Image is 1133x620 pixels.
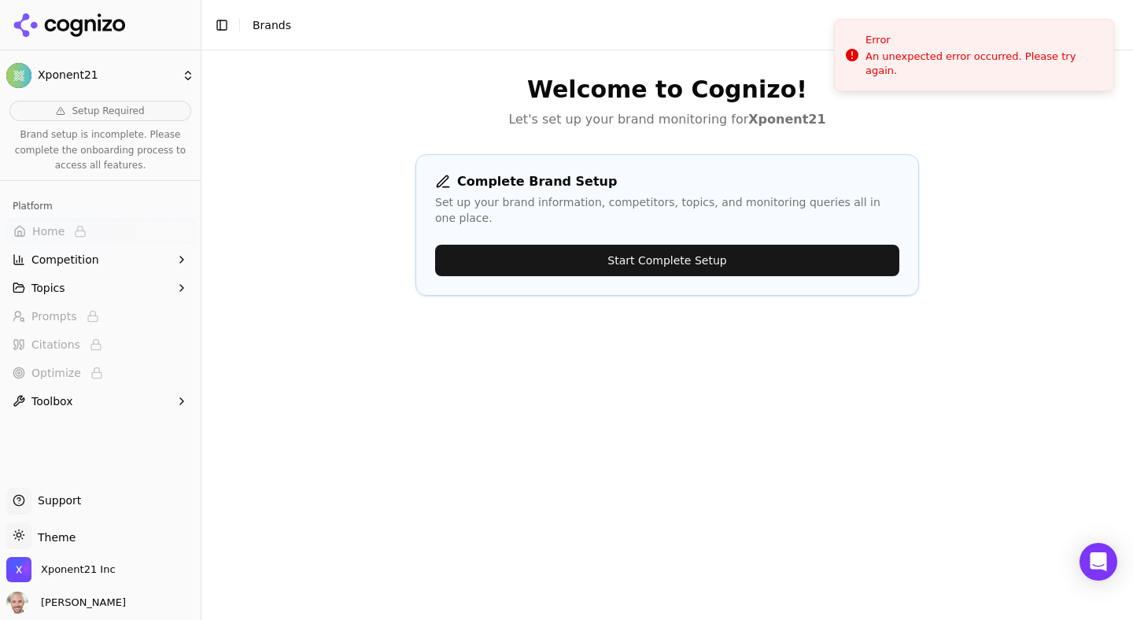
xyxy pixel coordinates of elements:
img: Will Melton [6,592,28,614]
img: Xponent21 Inc [6,557,31,582]
div: Platform [6,194,194,219]
img: Xponent21 [6,63,31,88]
div: An unexpected error occurred. Please try again. [865,50,1101,78]
span: Brands [253,19,291,31]
button: Start Complete Setup [435,245,899,276]
div: Set up your brand information, competitors, topics, and monitoring queries all in one place. [435,194,899,226]
h1: Welcome to Cognizo! [415,76,919,104]
p: Let's set up your brand monitoring for [415,110,919,129]
div: Error [865,32,1101,48]
span: Competition [31,252,99,268]
strong: Xponent21 [748,112,825,127]
span: Citations [31,337,80,352]
span: Topics [31,280,65,296]
span: Xponent21 [38,68,175,83]
button: Competition [6,247,194,272]
span: [PERSON_NAME] [35,596,126,610]
span: Home [32,223,65,239]
span: Support [31,493,81,508]
span: Setup Required [72,105,144,117]
span: Prompts [31,308,77,324]
p: Brand setup is incomplete. Please complete the onboarding process to access all features. [9,127,191,174]
div: Open Intercom Messenger [1079,543,1117,581]
button: Open organization switcher [6,557,116,582]
button: Topics [6,275,194,301]
button: Open user button [6,592,126,614]
nav: breadcrumb [253,17,291,33]
span: Toolbox [31,393,73,409]
span: Theme [31,531,76,544]
div: Complete Brand Setup [435,174,899,190]
button: Toolbox [6,389,194,414]
span: Xponent21 Inc [41,563,116,577]
span: Optimize [31,365,81,381]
